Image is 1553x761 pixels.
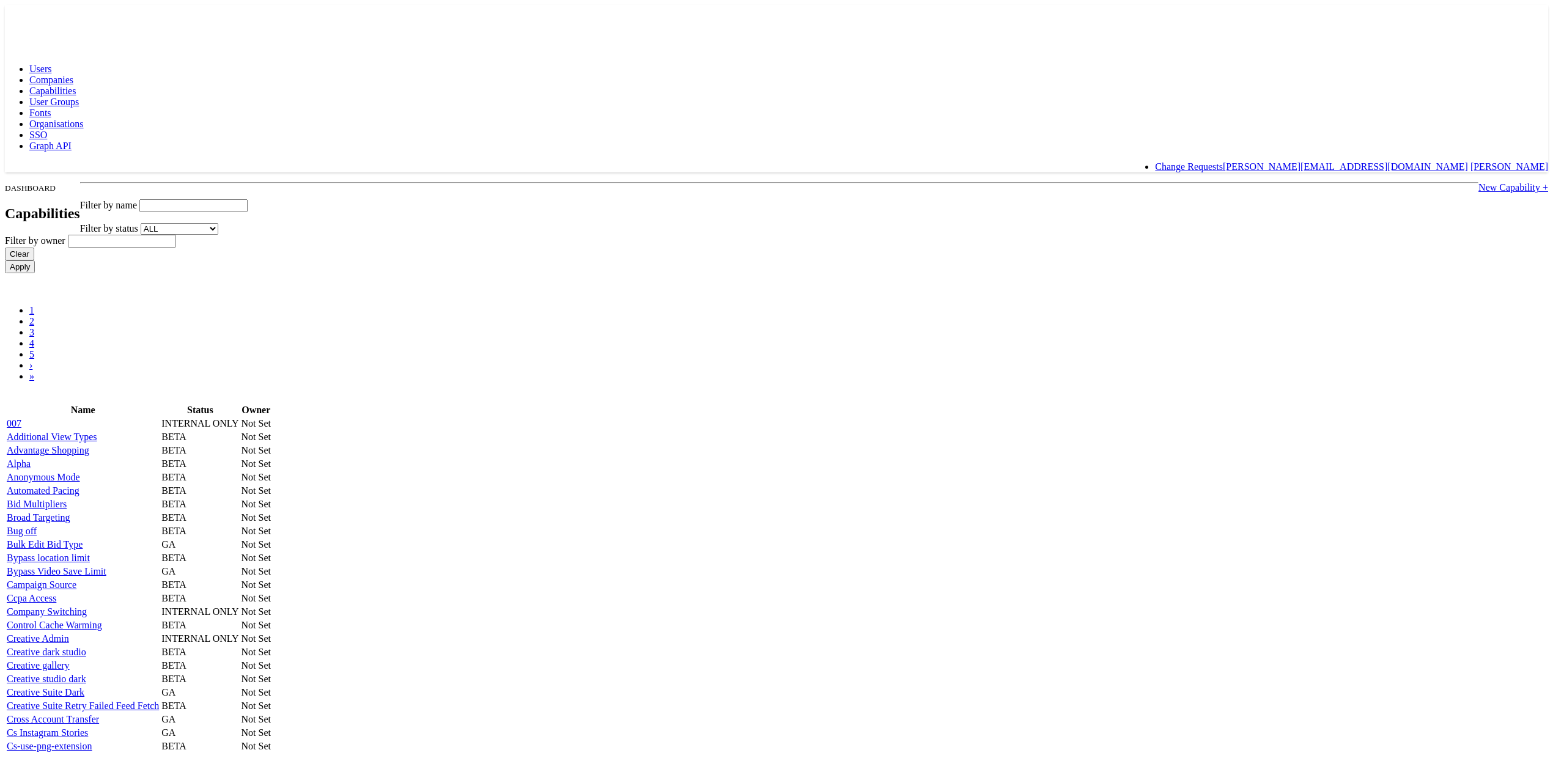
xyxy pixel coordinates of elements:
span: GA [161,539,175,550]
span: INTERNAL ONLY [161,633,238,644]
td: Not Set [241,539,271,551]
a: New Capability + [1478,182,1548,193]
span: BETA [161,620,186,630]
small: DASHBOARD [5,183,56,193]
a: 007 [7,418,21,428]
a: Cs-use-png-extension [7,741,92,751]
a: Creative Suite Dark [7,687,84,697]
td: Not Set [241,606,271,618]
span: BETA [161,647,186,657]
a: User Groups [29,97,79,107]
span: BETA [161,458,186,469]
a: » [29,371,34,381]
span: BETA [161,593,186,603]
a: Fonts [29,108,51,118]
td: Not Set [241,713,271,726]
span: BETA [161,674,186,684]
th: Owner [241,404,271,416]
a: [PERSON_NAME][EMAIL_ADDRESS][DOMAIN_NAME] [1223,161,1468,172]
span: BETA [161,660,186,671]
span: GA [161,687,175,697]
a: Cross Account Transfer [7,714,99,724]
td: Not Set [241,565,271,578]
span: BETA [161,432,186,442]
input: Clear [5,248,34,260]
span: BETA [161,553,186,563]
a: 2 [29,316,34,326]
a: Bid Multipliers [7,499,67,509]
span: BETA [161,445,186,455]
a: Ccpa Access [7,593,56,603]
a: Cs Instagram Stories [7,727,88,738]
span: INTERNAL ONLY [161,606,238,617]
th: Status [161,404,239,416]
td: Not Set [241,646,271,658]
a: Creative studio dark [7,674,86,684]
td: Not Set [241,579,271,591]
span: BETA [161,526,186,536]
a: Alpha [7,458,31,469]
h2: Capabilities [5,205,80,222]
td: Not Set [241,660,271,672]
a: Organisations [29,119,84,129]
td: Not Set [241,700,271,712]
a: Graph API [29,141,72,151]
a: 3 [29,327,34,337]
a: 1 [29,305,34,315]
a: Campaign Source [7,579,76,590]
span: GA [161,714,175,724]
a: [PERSON_NAME] [1470,161,1548,172]
span: Filter by name [80,200,137,210]
span: Filter by owner [5,235,65,246]
td: Not Set [241,633,271,645]
td: Not Set [241,512,271,524]
a: Creative dark studio [7,647,86,657]
a: Change Requests [1155,161,1223,172]
a: Bypass location limit [7,553,90,563]
a: Advantage Shopping [7,445,89,455]
span: GA [161,727,175,738]
td: Not Set [241,592,271,605]
a: › [29,360,32,370]
td: Not Set [241,471,271,483]
td: Not Set [241,444,271,457]
input: Apply [5,260,35,273]
td: Not Set [241,673,271,685]
th: Name [6,404,160,416]
a: 4 [29,338,34,348]
span: BETA [161,579,186,590]
span: BETA [161,700,186,711]
a: Bulk Edit Bid Type [7,539,83,550]
a: 5 [29,349,34,359]
a: Control Cache Warming [7,620,102,630]
a: Automated Pacing [7,485,79,496]
a: Additional View Types [7,432,97,442]
a: Users [29,64,51,74]
span: BETA [161,741,186,751]
td: Not Set [241,552,271,564]
a: Companies [29,75,73,85]
span: BETA [161,472,186,482]
span: GA [161,566,175,576]
span: BETA [161,485,186,496]
td: Not Set [241,431,271,443]
a: Capabilities [29,86,76,96]
a: Creative Admin [7,633,69,644]
a: Company Switching [7,606,87,617]
td: Not Set [241,498,271,510]
span: BETA [161,499,186,509]
td: Not Set [241,458,271,470]
span: SSO [29,130,47,140]
td: Not Set [241,686,271,699]
td: Not Set [241,485,271,497]
span: Filter by status [80,223,138,233]
td: Not Set [241,417,271,430]
a: Anonymous Mode [7,472,80,482]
